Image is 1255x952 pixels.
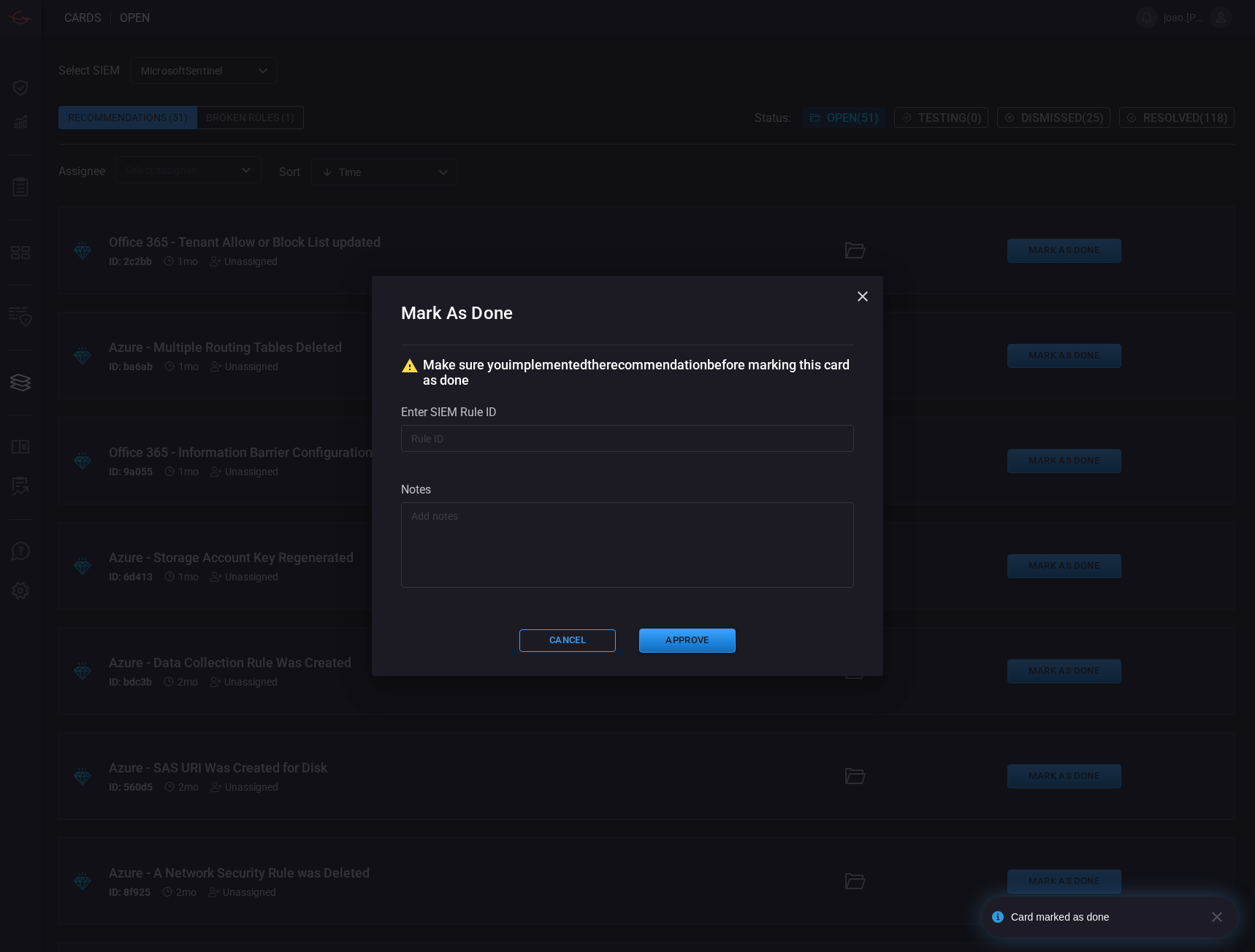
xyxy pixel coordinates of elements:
[401,357,854,388] div: Make sure you implemented the recommendation before marking this card as done
[401,425,854,452] input: Rule ID
[1011,911,1198,923] div: Card marked as done
[519,629,616,652] button: Cancel
[639,629,736,653] button: Approve
[401,483,854,496] div: Notes
[401,299,854,345] h2: Mark As Done
[401,405,854,419] div: Enter SIEM rule ID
